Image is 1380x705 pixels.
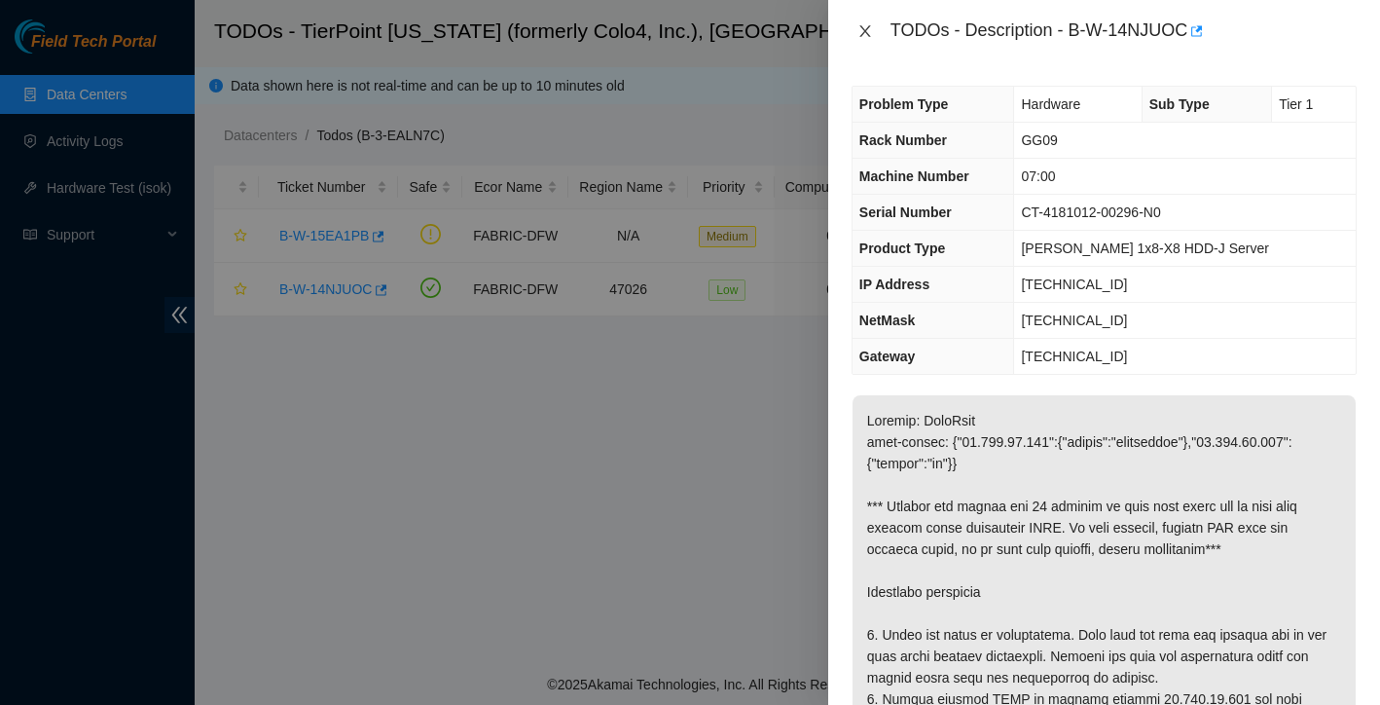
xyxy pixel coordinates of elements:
span: Problem Type [859,96,949,112]
span: [TECHNICAL_ID] [1021,313,1127,328]
span: CT-4181012-00296-N0 [1021,204,1160,220]
span: Product Type [859,241,945,256]
span: NetMask [859,313,916,328]
span: close [857,23,873,39]
span: Serial Number [859,204,952,220]
span: Tier 1 [1279,96,1313,112]
span: Machine Number [859,168,969,184]
span: [PERSON_NAME] 1x8-X8 HDD-J Server [1021,241,1268,256]
span: Hardware [1021,96,1080,112]
span: 07:00 [1021,168,1055,184]
span: Rack Number [859,132,947,148]
button: Close [852,22,879,41]
span: [TECHNICAL_ID] [1021,277,1127,292]
div: TODOs - Description - B-W-14NJUOC [890,16,1357,47]
span: IP Address [859,277,929,292]
span: [TECHNICAL_ID] [1021,349,1127,364]
span: Sub Type [1149,96,1210,112]
span: GG09 [1021,132,1057,148]
span: Gateway [859,349,916,364]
